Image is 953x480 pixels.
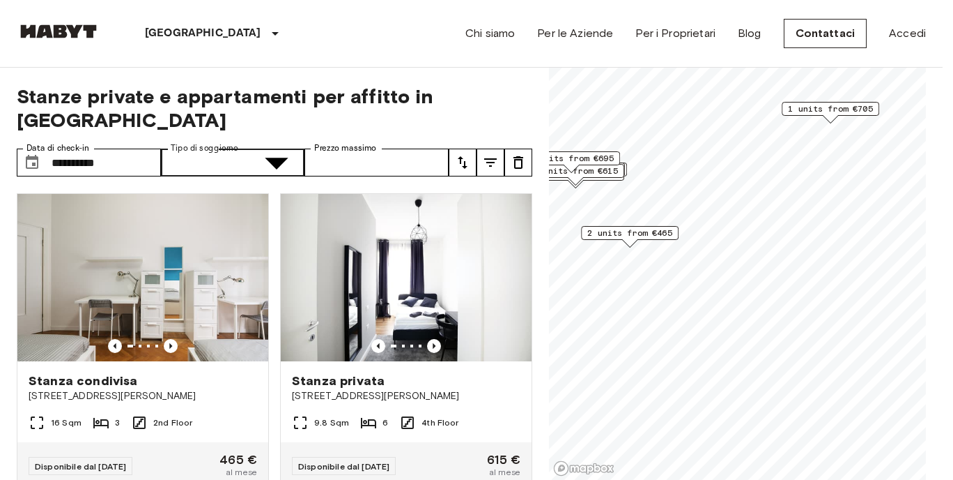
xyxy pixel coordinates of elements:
[17,194,268,361] img: Marketing picture of unit IT-14-019-003-02H
[587,227,672,239] span: 2 units from €465
[489,466,520,479] span: al mese
[738,25,761,42] a: Blog
[314,142,376,154] label: Prezzo massimo
[635,25,715,42] a: Per i Proprietari
[17,84,532,132] span: Stanze private e appartamenti per affitto in [GEOGRAPHIC_DATA]
[522,151,620,173] div: Map marker
[504,149,532,177] button: tune
[371,339,385,353] button: Previous image
[164,339,178,353] button: Previous image
[427,339,441,353] button: Previous image
[108,339,122,353] button: Previous image
[29,373,137,389] span: Stanza condivisa
[35,461,126,472] span: Disponibile dal [DATE]
[784,19,867,48] a: Contattaci
[529,152,614,165] span: 1 units from €695
[51,417,82,429] span: 16 Sqm
[382,417,388,429] span: 6
[788,103,873,115] span: 1 units from €705
[421,417,458,429] span: 4th Floor
[298,461,389,472] span: Disponibile dal [DATE]
[18,149,46,177] button: Choose date, selected date is 1 Oct 2025
[145,25,261,42] p: [GEOGRAPHIC_DATA]
[292,389,520,403] span: [STREET_ADDRESS][PERSON_NAME]
[476,149,504,177] button: tune
[449,149,476,177] button: tune
[281,194,532,361] img: Marketing picture of unit IT-14-110-001-002
[314,417,349,429] span: 9.8 Sqm
[17,24,100,38] img: Habyt
[115,417,120,429] span: 3
[581,226,679,248] div: Map marker
[292,373,385,389] span: Stanza privata
[553,460,614,477] a: Mapbox logo
[226,466,257,479] span: al mese
[527,164,624,186] div: Map marker
[487,453,520,466] span: 615 €
[889,25,926,42] a: Accedi
[153,417,192,429] span: 2nd Floor
[537,25,613,42] a: Per le Aziende
[29,389,257,403] span: [STREET_ADDRESS][PERSON_NAME]
[782,102,879,123] div: Map marker
[219,453,257,466] span: 465 €
[171,142,238,154] label: Tipo di soggiorno
[465,25,515,42] a: Chi siamo
[26,142,89,154] label: Data di check-in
